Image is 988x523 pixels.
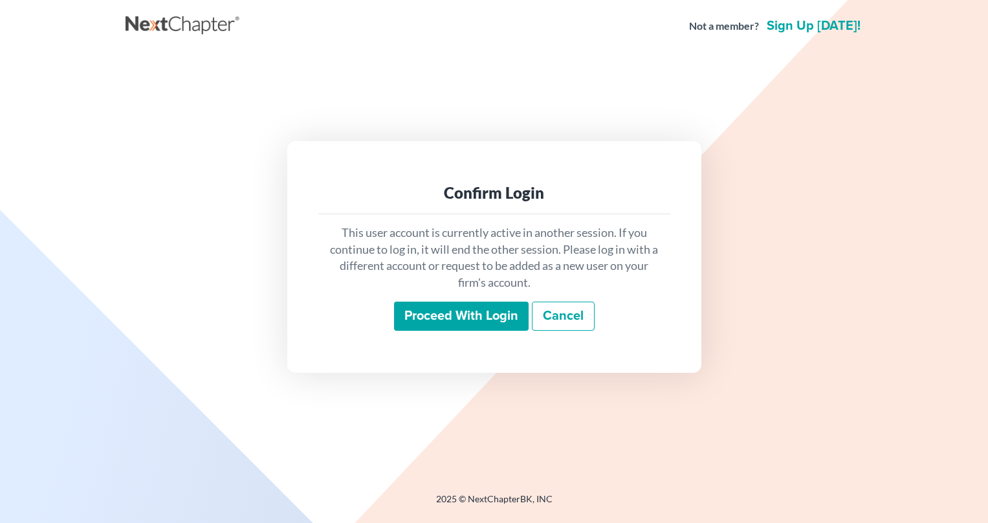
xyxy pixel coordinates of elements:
[689,19,759,34] strong: Not a member?
[329,183,660,203] div: Confirm Login
[394,302,529,331] input: Proceed with login
[764,19,863,32] a: Sign up [DATE]!
[329,225,660,291] p: This user account is currently active in another session. If you continue to log in, it will end ...
[532,302,595,331] a: Cancel
[126,493,863,516] div: 2025 © NextChapterBK, INC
